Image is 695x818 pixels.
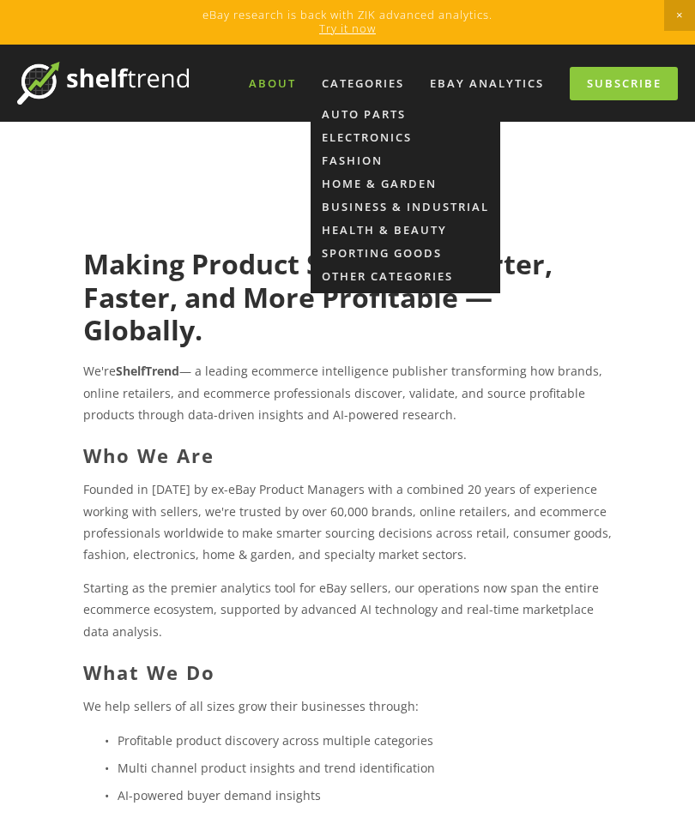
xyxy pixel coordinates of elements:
img: ShelfTrend [17,62,189,105]
strong: Who We Are [83,442,215,468]
p: Founded in [DATE] by ex-eBay Product Managers with a combined 20 years of experience working with... [83,478,612,565]
a: Sporting Goods [322,245,442,261]
p: We're — a leading ecommerce intelligence publisher transforming how brands, online retailers, and... [83,360,612,425]
a: Electronics [322,129,412,145]
p: Starting as the premier analytics tool for eBay sellers, our operations now span the entire ecomm... [83,577,612,642]
p: AI-powered buyer demand insights [118,785,612,806]
a: Try it now [319,21,376,36]
p: We help sellers of all sizes grow their businesses through: [83,695,612,717]
div: Categories [311,69,415,98]
a: About [238,69,307,98]
strong: Making Product Sourcing Smarter, Faster, and More Profitable — Globally. [83,245,559,348]
p: Profitable product discovery across multiple categories [118,730,612,751]
a: Health & Beauty [322,222,447,238]
a: eBay Analytics [419,69,555,98]
a: Subscribe [570,67,678,100]
a: Other Categories [322,268,453,284]
a: Business & Industrial [322,199,489,214]
p: Multi channel product insights and trend identification [118,757,612,779]
a: Home & Garden [322,176,437,191]
strong: What We Do [83,659,215,685]
strong: ShelfTrend [116,363,179,379]
a: Auto Parts [322,106,406,122]
a: Fashion [322,153,383,168]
